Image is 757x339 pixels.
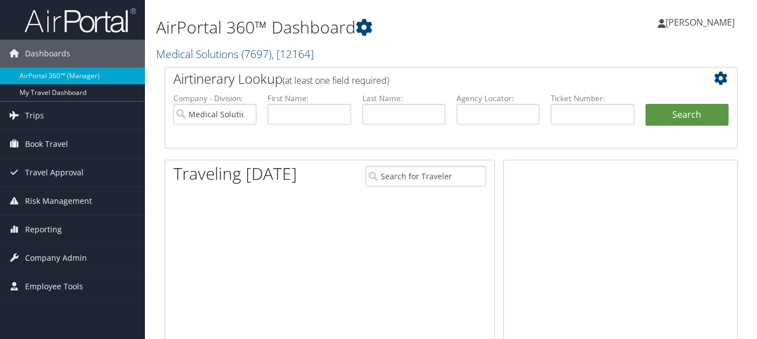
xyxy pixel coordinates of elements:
[25,244,87,272] span: Company Admin
[268,93,351,104] label: First Name:
[457,93,540,104] label: Agency Locator:
[156,16,549,39] h1: AirPortal 360™ Dashboard
[271,46,314,61] span: , [ 12164 ]
[173,162,297,185] h1: Traveling [DATE]
[25,7,136,34] img: airportal-logo.png
[156,46,314,61] a: Medical Solutions
[25,40,70,68] span: Dashboards
[241,46,271,61] span: ( 7697 )
[173,69,681,88] h2: Airtinerary Lookup
[25,130,68,158] span: Book Travel
[25,216,62,243] span: Reporting
[25,273,83,300] span: Employee Tools
[658,6,746,39] a: [PERSON_NAME]
[551,93,634,104] label: Ticket Number:
[25,159,84,187] span: Travel Approval
[173,93,256,104] label: Company - Division:
[283,74,389,87] span: (at least one field required)
[366,166,486,187] input: Search for Traveler
[25,102,44,130] span: Trips
[362,93,445,104] label: Last Name:
[25,187,92,215] span: Risk Management
[646,104,729,126] button: Search
[666,16,735,28] span: [PERSON_NAME]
